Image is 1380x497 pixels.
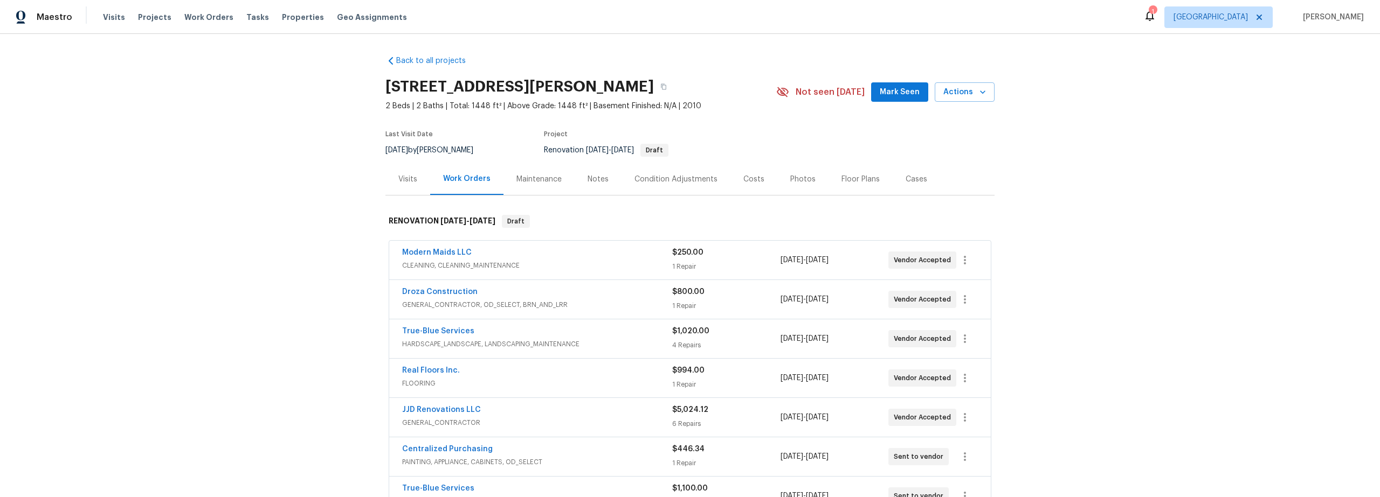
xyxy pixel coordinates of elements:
div: Work Orders [443,173,491,184]
button: Mark Seen [871,82,928,102]
span: GENERAL_CONTRACTOR, OD_SELECT, BRN_AND_LRR [402,299,672,310]
span: Vendor Accepted [894,294,955,305]
button: Actions [935,82,995,102]
div: Costs [743,174,764,185]
div: RENOVATION [DATE]-[DATE]Draft [385,204,995,239]
span: [DATE] [806,414,829,421]
span: [PERSON_NAME] [1299,12,1364,23]
span: - [586,146,634,154]
span: [DATE] [806,256,829,264]
span: $800.00 [672,288,705,296]
span: Vendor Accepted [894,255,955,265]
span: - [781,373,829,383]
span: [DATE] [781,453,803,460]
span: Tasks [246,13,269,21]
div: Cases [906,174,927,185]
span: [DATE] [781,296,803,303]
span: [DATE] [806,296,829,303]
span: [DATE] [440,217,466,225]
span: $446.34 [672,445,705,453]
span: [DATE] [611,146,634,154]
span: Actions [943,86,986,99]
span: 2 Beds | 2 Baths | Total: 1448 ft² | Above Grade: 1448 ft² | Basement Finished: N/A | 2010 [385,101,776,111]
span: Vendor Accepted [894,333,955,344]
div: 1 Repair [672,300,780,311]
span: Properties [282,12,324,23]
div: 1 Repair [672,379,780,390]
span: $5,024.12 [672,406,708,414]
span: $994.00 [672,367,705,374]
div: Visits [398,174,417,185]
span: GENERAL_CONTRACTOR [402,417,672,428]
span: Projects [138,12,171,23]
span: Geo Assignments [337,12,407,23]
span: [DATE] [470,217,495,225]
span: [GEOGRAPHIC_DATA] [1174,12,1248,23]
span: Draft [641,147,667,153]
span: Visits [103,12,125,23]
div: Floor Plans [841,174,880,185]
span: Mark Seen [880,86,920,99]
h6: RENOVATION [389,215,495,228]
span: [DATE] [781,374,803,382]
span: Work Orders [184,12,233,23]
span: Draft [503,216,529,227]
span: - [781,255,829,265]
div: 1 [1149,6,1156,17]
span: PAINTING, APPLIANCE, CABINETS, OD_SELECT [402,457,672,467]
div: Photos [790,174,816,185]
span: [DATE] [806,453,829,460]
div: by [PERSON_NAME] [385,144,486,157]
span: $250.00 [672,249,703,256]
span: [DATE] [586,146,609,154]
span: - [781,451,829,462]
span: Not seen [DATE] [796,87,865,97]
a: True-Blue Services [402,485,474,492]
span: [DATE] [385,146,408,154]
a: Real Floors Inc. [402,367,460,374]
a: True-Blue Services [402,327,474,335]
span: FLOORING [402,378,672,389]
span: [DATE] [781,256,803,264]
a: Centralized Purchasing [402,445,493,453]
div: Notes [588,174,609,185]
span: Vendor Accepted [894,412,955,423]
a: Droza Construction [402,288,478,296]
span: [DATE] [781,335,803,342]
span: Renovation [544,146,668,154]
span: Maestro [37,12,72,23]
h2: [STREET_ADDRESS][PERSON_NAME] [385,81,654,92]
span: Project [544,131,568,137]
div: Condition Adjustments [634,174,717,185]
a: Modern Maids LLC [402,249,472,256]
div: 6 Repairs [672,418,780,429]
div: Maintenance [516,174,562,185]
span: Sent to vendor [894,451,948,462]
div: 4 Repairs [672,340,780,351]
span: - [781,294,829,305]
span: [DATE] [806,335,829,342]
span: CLEANING, CLEANING_MAINTENANCE [402,260,672,271]
span: $1,020.00 [672,327,709,335]
button: Copy Address [654,77,673,96]
span: [DATE] [781,414,803,421]
span: - [781,412,829,423]
div: 1 Repair [672,261,780,272]
span: [DATE] [806,374,829,382]
a: Back to all projects [385,55,489,66]
span: Last Visit Date [385,131,433,137]
span: $1,100.00 [672,485,708,492]
span: HARDSCAPE_LANDSCAPE, LANDSCAPING_MAINTENANCE [402,339,672,349]
span: - [781,333,829,344]
span: Vendor Accepted [894,373,955,383]
span: - [440,217,495,225]
a: JJD Renovations LLC [402,406,481,414]
div: 1 Repair [672,458,780,468]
